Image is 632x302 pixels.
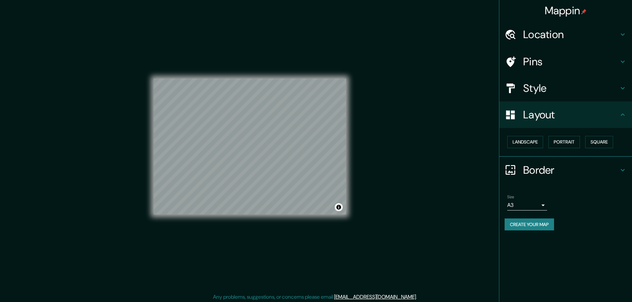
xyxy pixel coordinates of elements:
[507,136,543,148] button: Landscape
[499,157,632,183] div: Border
[417,293,418,301] div: .
[499,48,632,75] div: Pins
[499,21,632,48] div: Location
[523,108,619,121] h4: Layout
[335,203,343,211] button: Toggle attribution
[523,163,619,177] h4: Border
[507,200,547,211] div: A3
[505,218,554,231] button: Create your map
[213,293,417,301] p: Any problems, suggestions, or concerns please email .
[523,82,619,95] h4: Style
[499,75,632,101] div: Style
[507,194,514,200] label: Size
[418,293,419,301] div: .
[523,28,619,41] h4: Location
[334,293,416,300] a: [EMAIL_ADDRESS][DOMAIN_NAME]
[585,136,613,148] button: Square
[548,136,580,148] button: Portrait
[545,4,587,17] h4: Mappin
[523,55,619,68] h4: Pins
[499,101,632,128] div: Layout
[154,79,346,214] canvas: Map
[573,276,625,295] iframe: Help widget launcher
[581,9,587,14] img: pin-icon.png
